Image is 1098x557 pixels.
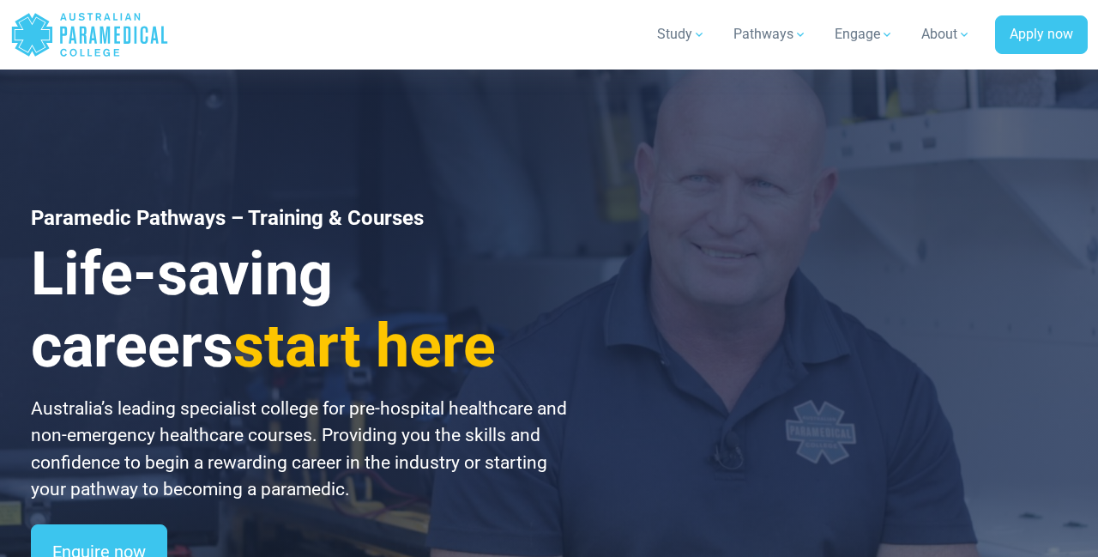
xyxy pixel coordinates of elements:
a: Australian Paramedical College [10,7,169,63]
h1: Paramedic Pathways – Training & Courses [31,206,570,231]
a: Engage [824,10,904,58]
p: Australia’s leading specialist college for pre-hospital healthcare and non-emergency healthcare c... [31,396,570,504]
span: start here [233,311,496,381]
a: Study [647,10,716,58]
a: Pathways [723,10,817,58]
h3: Life-saving careers [31,238,570,382]
a: About [911,10,981,58]
a: Apply now [995,15,1088,55]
